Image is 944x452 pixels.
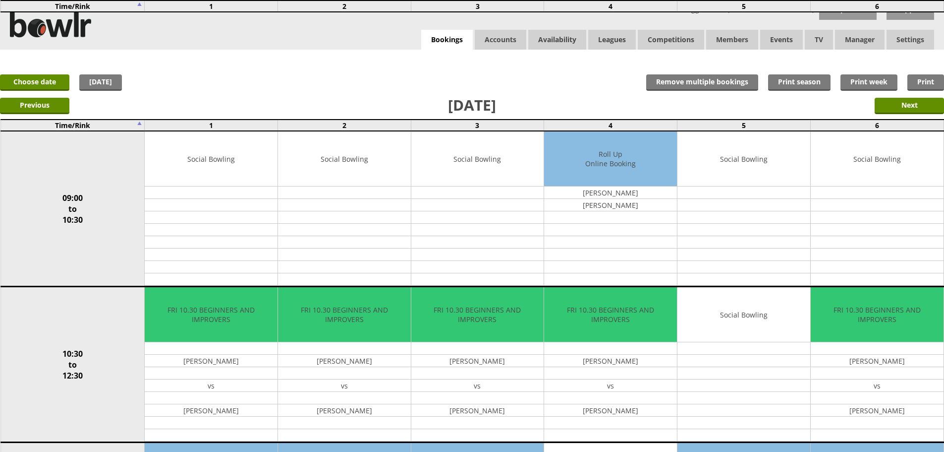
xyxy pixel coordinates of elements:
td: [PERSON_NAME] [811,355,944,367]
td: FRI 10.30 BEGINNERS AND IMPROVERS [278,287,411,342]
td: 5 [677,0,811,12]
td: vs [544,380,677,392]
td: 1 [145,120,278,131]
td: 10:30 to 12:30 [0,287,145,443]
td: [PERSON_NAME] [811,404,944,417]
td: 5 [677,120,811,131]
td: [PERSON_NAME] [145,404,278,417]
input: Next [875,98,944,114]
td: Social Bowling [145,131,278,187]
td: [PERSON_NAME] [411,404,544,417]
a: Leagues [588,30,636,50]
td: [PERSON_NAME] [544,199,677,211]
a: [DATE] [79,74,122,91]
span: Members [706,30,758,50]
td: 2 [278,120,411,131]
td: Social Bowling [278,131,411,187]
a: Events [760,30,803,50]
a: Print week [840,74,897,91]
td: [PERSON_NAME] [145,355,278,367]
td: Social Bowling [811,131,944,187]
td: FRI 10.30 BEGINNERS AND IMPROVERS [811,287,944,342]
a: Competitions [638,30,704,50]
td: FRI 10.30 BEGINNERS AND IMPROVERS [145,287,278,342]
td: 6 [810,120,944,131]
a: Availability [528,30,586,50]
td: [PERSON_NAME] [278,404,411,417]
span: Accounts [475,30,526,50]
td: 4 [544,120,677,131]
td: [PERSON_NAME] [544,187,677,199]
td: 09:00 to 10:30 [0,131,145,287]
td: [PERSON_NAME] [411,355,544,367]
td: [PERSON_NAME] [278,355,411,367]
td: 6 [810,0,944,12]
span: Manager [835,30,885,50]
a: Print season [768,74,831,91]
td: 1 [145,0,278,12]
td: 3 [411,0,544,12]
td: Social Bowling [411,131,544,187]
a: Print [907,74,944,91]
input: Remove multiple bookings [646,74,758,91]
td: [PERSON_NAME] [544,355,677,367]
td: 3 [411,120,544,131]
td: vs [811,380,944,392]
td: vs [278,380,411,392]
td: Social Bowling [677,131,810,187]
td: Roll Up Online Booking [544,131,677,187]
span: Settings [887,30,934,50]
td: FRI 10.30 BEGINNERS AND IMPROVERS [544,287,677,342]
td: Social Bowling [677,287,810,342]
td: [PERSON_NAME] [544,404,677,417]
td: vs [145,380,278,392]
td: Time/Rink [0,120,145,131]
a: Bookings [421,30,473,50]
td: 4 [544,0,677,12]
td: FRI 10.30 BEGINNERS AND IMPROVERS [411,287,544,342]
td: Time/Rink [0,0,145,12]
span: TV [805,30,833,50]
td: vs [411,380,544,392]
td: 2 [278,0,411,12]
